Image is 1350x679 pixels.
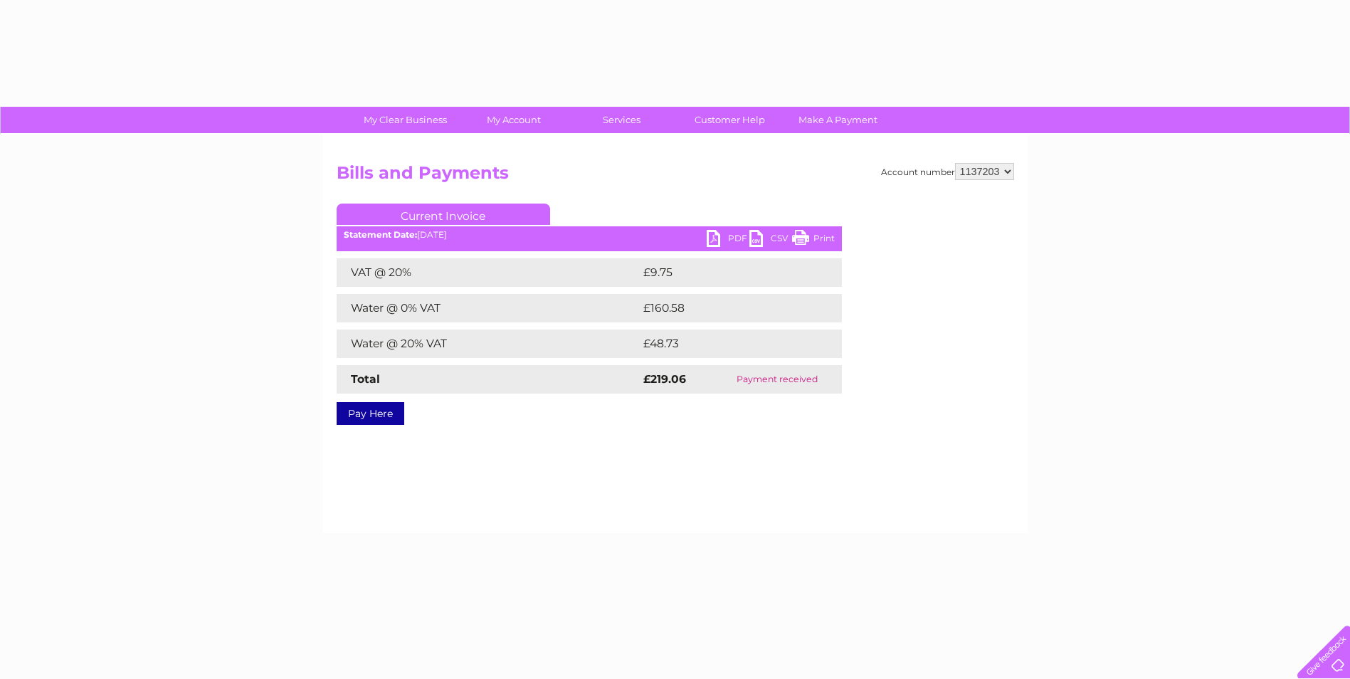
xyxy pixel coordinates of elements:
[455,107,572,133] a: My Account
[640,330,813,358] td: £48.73
[337,294,640,322] td: Water @ 0% VAT
[351,372,380,386] strong: Total
[337,163,1014,190] h2: Bills and Payments
[707,230,749,251] a: PDF
[347,107,464,133] a: My Clear Business
[643,372,686,386] strong: £219.06
[881,163,1014,180] div: Account number
[337,204,550,225] a: Current Invoice
[779,107,897,133] a: Make A Payment
[640,294,816,322] td: £160.58
[337,402,404,425] a: Pay Here
[344,229,417,240] b: Statement Date:
[749,230,792,251] a: CSV
[712,365,842,394] td: Payment received
[640,258,808,287] td: £9.75
[671,107,789,133] a: Customer Help
[563,107,680,133] a: Services
[337,258,640,287] td: VAT @ 20%
[337,230,842,240] div: [DATE]
[792,230,835,251] a: Print
[337,330,640,358] td: Water @ 20% VAT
